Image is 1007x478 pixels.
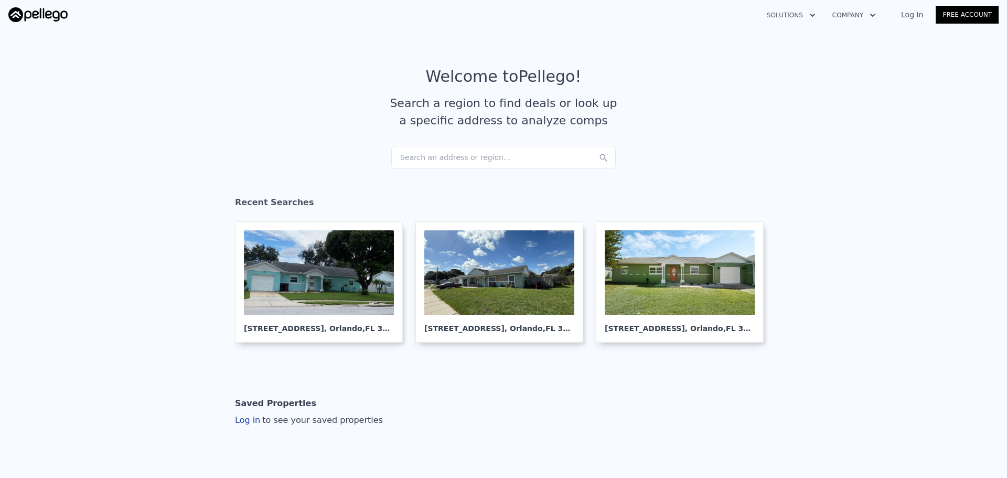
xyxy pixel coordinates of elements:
span: , FL 32827 [362,324,403,333]
a: [STREET_ADDRESS], Orlando,FL 32827 [415,221,592,343]
span: , FL 32827 [723,324,764,333]
div: [STREET_ADDRESS] , Orlando [244,315,394,334]
div: [STREET_ADDRESS] , Orlando [424,315,574,334]
div: Welcome to Pellego ! [426,67,582,86]
div: Search an address or region... [391,146,616,169]
a: [STREET_ADDRESS], Orlando,FL 32827 [235,221,411,343]
div: Log in [235,414,383,427]
img: Pellego [8,7,68,22]
button: Solutions [758,6,824,25]
a: [STREET_ADDRESS], Orlando,FL 32827 [596,221,772,343]
a: Log In [888,9,936,20]
span: , FL 32827 [543,324,583,333]
div: [STREET_ADDRESS] , Orlando [605,315,755,334]
a: Free Account [936,6,999,24]
button: Company [824,6,884,25]
div: Saved Properties [235,393,316,414]
div: Recent Searches [235,188,772,221]
div: Search a region to find deals or look up a specific address to analyze comps [386,94,621,129]
span: to see your saved properties [260,415,383,425]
